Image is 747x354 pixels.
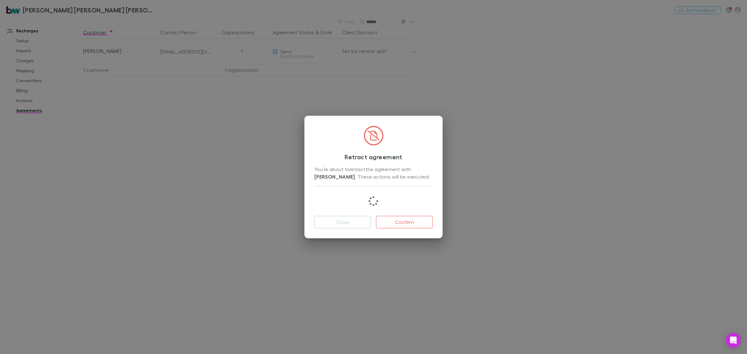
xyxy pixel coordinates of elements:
strong: [PERSON_NAME] [314,174,355,180]
h3: Retract agreement [314,153,433,161]
button: Close [314,216,371,228]
button: Confirm [376,216,433,228]
div: Open Intercom Messenger [726,333,741,348]
div: You’re about to retract the agreement with . These actions will be executed: [314,165,433,181]
img: svg%3e [364,126,383,146]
